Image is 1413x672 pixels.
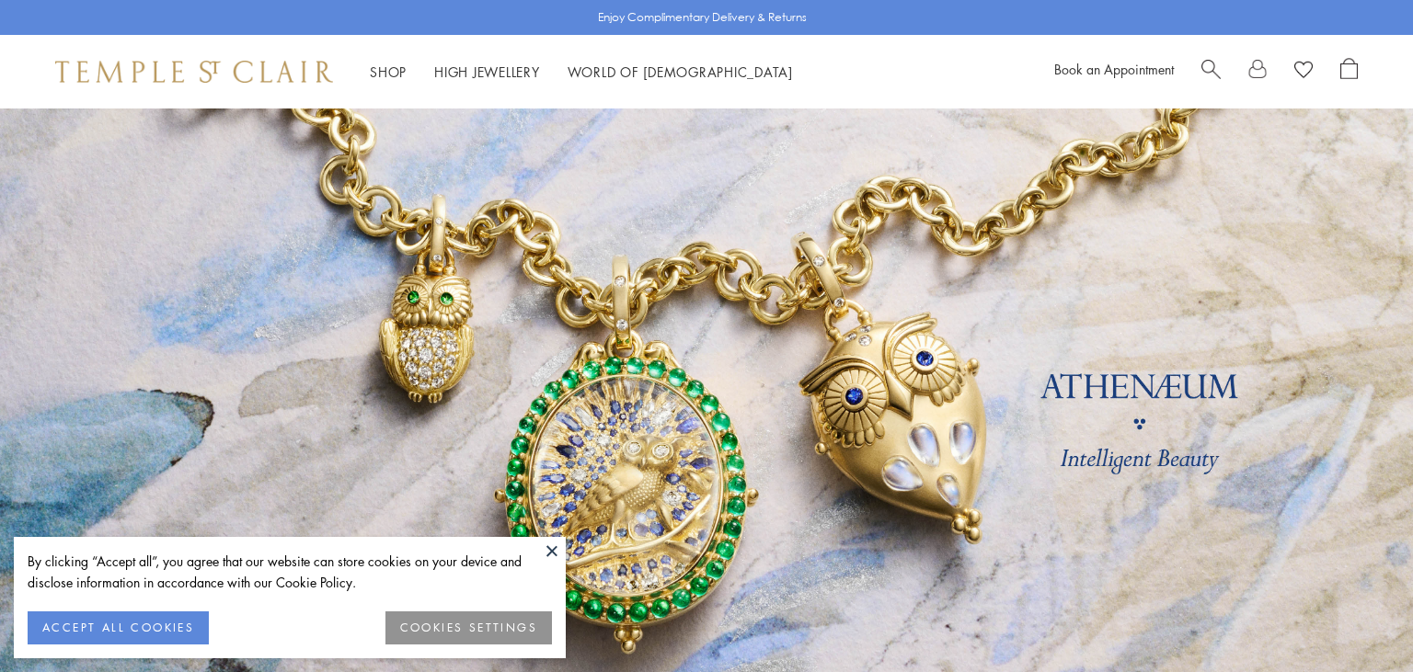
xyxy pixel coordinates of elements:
button: ACCEPT ALL COOKIES [28,611,209,644]
div: By clicking “Accept all”, you agree that our website can store cookies on your device and disclos... [28,551,552,593]
a: View Wishlist [1294,58,1313,85]
iframe: Gorgias live chat messenger [1321,586,1395,654]
nav: Main navigation [370,61,793,84]
button: COOKIES SETTINGS [385,611,552,644]
p: Enjoy Complimentary Delivery & Returns [598,8,807,27]
a: ShopShop [370,63,407,81]
a: World of [DEMOGRAPHIC_DATA]World of [DEMOGRAPHIC_DATA] [568,63,793,81]
a: Open Shopping Bag [1340,58,1358,85]
a: Book an Appointment [1054,60,1174,78]
a: Search [1201,58,1221,85]
a: High JewelleryHigh Jewellery [434,63,540,81]
img: Temple St. Clair [55,61,333,83]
